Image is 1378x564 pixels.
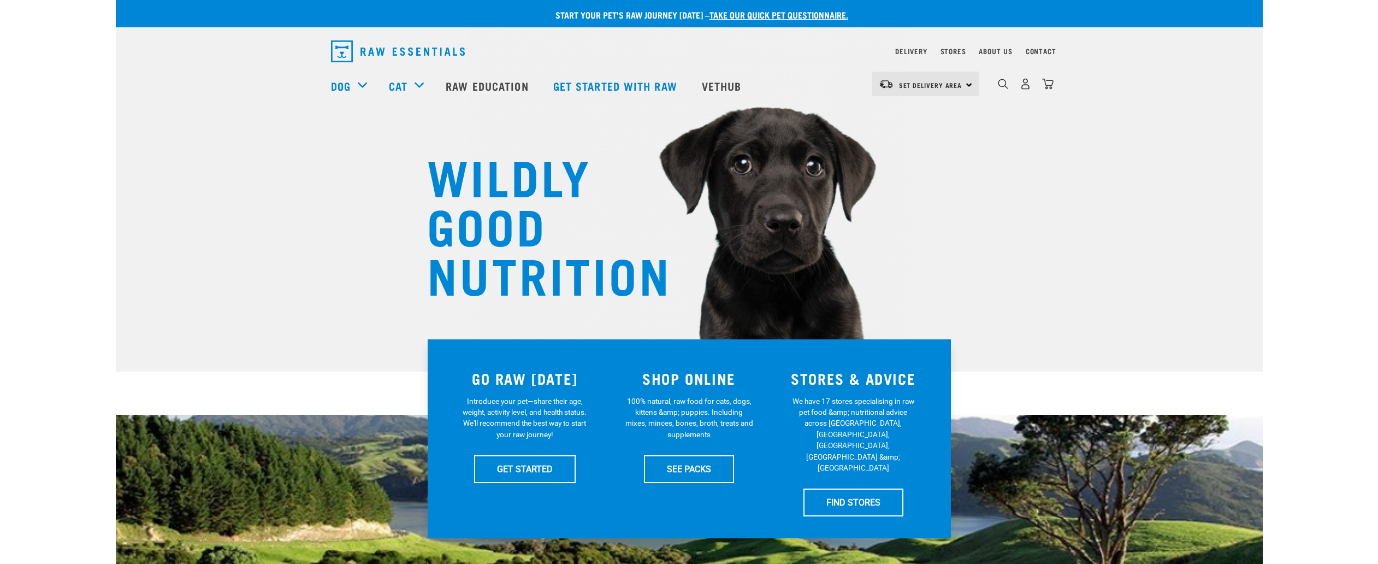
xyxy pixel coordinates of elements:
h3: GO RAW [DATE] [450,370,601,387]
img: van-moving.png [879,79,894,89]
nav: dropdown navigation [116,64,1263,108]
a: Stores [941,49,966,53]
h3: SHOP ONLINE [613,370,765,387]
h3: STORES & ADVICE [778,370,929,387]
a: Cat [389,78,407,94]
p: 100% natural, raw food for cats, dogs, kittens &amp; puppies. Including mixes, minces, bones, bro... [625,396,753,440]
h1: WILDLY GOOD NUTRITION [427,150,646,298]
img: user.png [1020,78,1031,90]
a: Dog [331,78,351,94]
p: Introduce your pet—share their age, weight, activity level, and health status. We'll recommend th... [460,396,589,440]
p: We have 17 stores specialising in raw pet food &amp; nutritional advice across [GEOGRAPHIC_DATA],... [789,396,918,474]
a: GET STARTED [474,455,576,483]
p: Start your pet’s raw journey [DATE] – [124,8,1271,21]
img: home-icon@2x.png [1042,78,1054,90]
a: Contact [1026,49,1056,53]
a: take our quick pet questionnaire. [709,12,848,17]
a: Vethub [691,64,755,108]
a: Raw Education [435,64,542,108]
img: Raw Essentials Logo [331,40,465,62]
a: About Us [979,49,1012,53]
a: SEE PACKS [644,455,734,483]
a: FIND STORES [803,489,903,516]
a: Get started with Raw [542,64,691,108]
a: Delivery [895,49,927,53]
span: Set Delivery Area [899,83,962,87]
img: home-icon-1@2x.png [998,79,1008,89]
nav: dropdown navigation [322,36,1056,67]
